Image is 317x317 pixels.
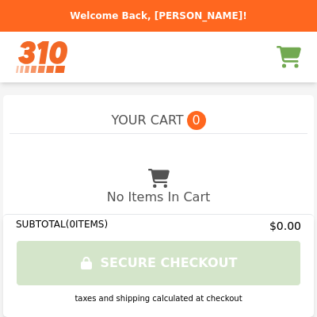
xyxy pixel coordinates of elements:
div: taxes and shipping calculated at checkout [16,292,301,304]
p: No Items In Cart [107,188,210,207]
p: Welcome Back, [PERSON_NAME]! [10,10,307,22]
span: 0 [187,111,206,130]
img: Brand Logo [16,41,67,73]
span: SUBTOTAL [16,219,66,230]
span: ( 0 ITEMS) [66,219,108,230]
span: $0.00 [269,218,301,234]
span: YOUR CART [111,111,183,130]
